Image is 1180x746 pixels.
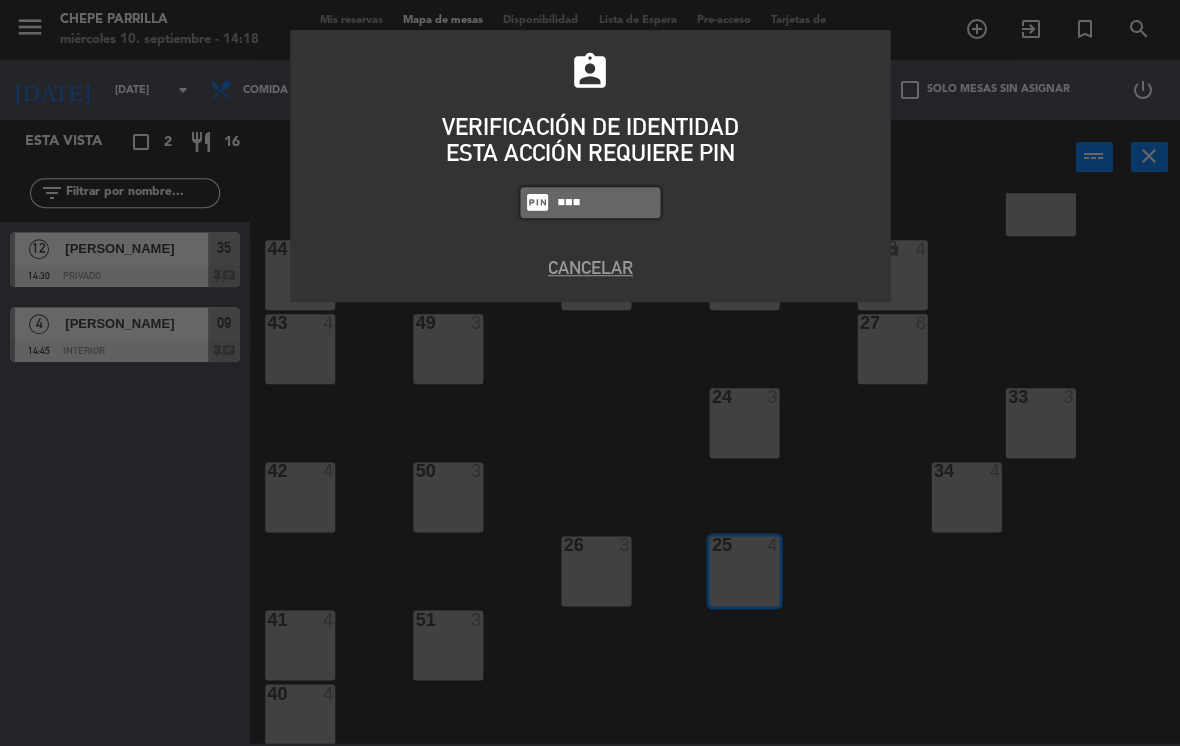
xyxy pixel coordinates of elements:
[305,114,875,140] div: VERIFICACIÓN DE IDENTIDAD
[569,51,611,93] i: assignment_ind
[555,191,655,214] input: 1234
[525,190,550,215] i: fiber_pin
[305,140,875,166] div: ESTA ACCIÓN REQUIERE PIN
[305,254,875,281] button: Cancelar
